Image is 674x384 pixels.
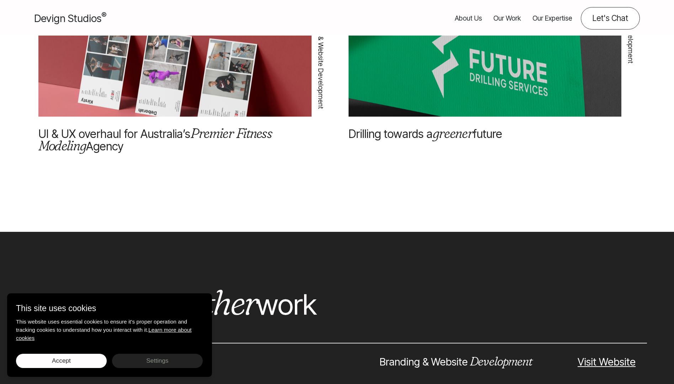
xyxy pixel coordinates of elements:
a: Devign Studios® Homepage [34,11,106,26]
p: This website uses essential cookies to ensure it's proper operation and tracking cookies to under... [16,318,203,342]
p: This site uses cookies [16,302,203,315]
sup: ® [101,11,106,20]
button: Accept [16,354,107,368]
a: Contact us about your project [581,7,640,30]
span: Settings [146,357,168,364]
a: Our Work [493,7,521,30]
span: Accept [52,357,71,364]
a: Our Expertise [532,7,572,30]
a: About Us [455,7,482,30]
span: Devign Studios [34,12,106,25]
button: Settings [112,354,203,368]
